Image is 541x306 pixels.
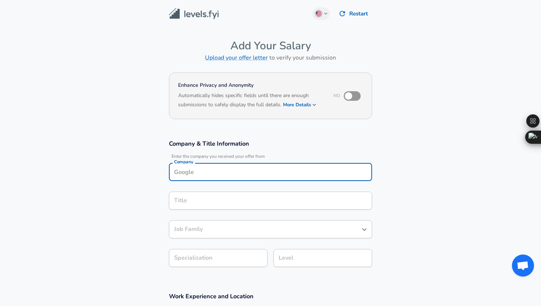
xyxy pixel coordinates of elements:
[512,255,534,277] div: Open chat
[169,249,268,267] input: Specialization
[172,166,369,178] input: Google
[178,82,323,89] h4: Enhance Privacy and Anonymity
[336,6,372,21] button: Restart
[169,39,372,53] h4: Add Your Salary
[316,11,322,17] img: English (US)
[174,160,193,164] label: Company
[178,92,323,110] h6: Automatically hides specific fields until there are enough submissions to safely display the full...
[172,195,369,206] input: Software Engineer
[283,100,317,110] button: More Details
[172,224,358,235] input: Software Engineer
[359,224,369,235] button: Open
[169,8,219,19] img: Levels.fyi
[169,292,372,300] h3: Work Experience and Location
[312,7,330,20] button: English (US)
[169,139,372,148] h3: Company & Title Information
[277,252,369,264] input: L3
[169,154,372,159] span: Enter the company you received your offer from
[169,53,372,63] h6: to verify your submission
[205,54,268,62] a: Upload your offer letter
[333,93,340,99] span: No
